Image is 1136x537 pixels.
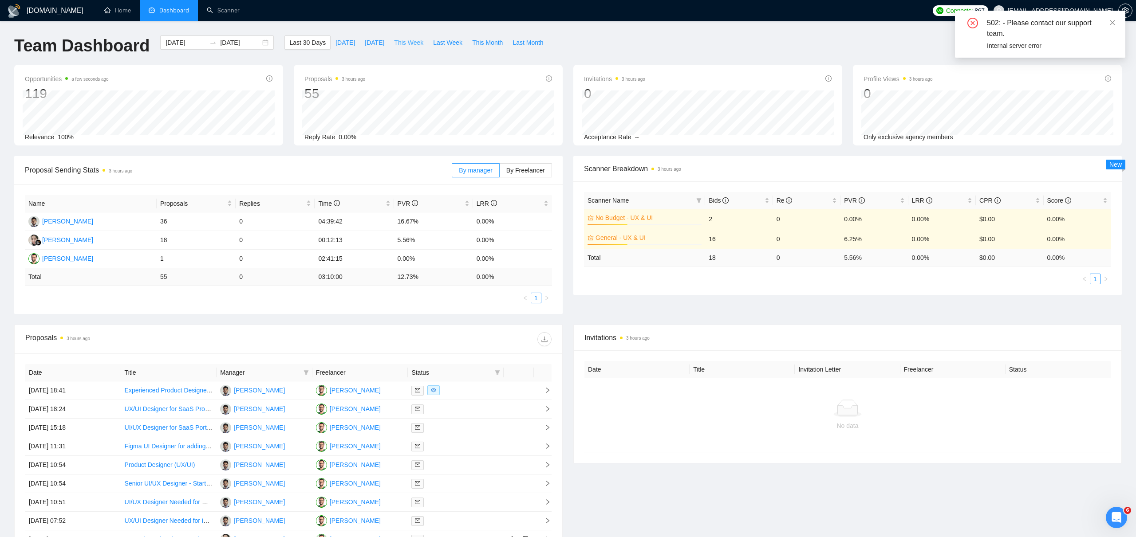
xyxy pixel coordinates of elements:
span: info-circle [926,197,932,204]
span: setting [1119,7,1132,14]
time: 3 hours ago [342,77,365,82]
span: right [537,387,551,393]
td: [DATE] 07:52 [25,512,121,530]
span: Scanner Name [588,197,629,204]
span: This Week [394,38,423,47]
td: 36 [157,212,236,231]
td: UX/UI Designer for SaaS Product [121,400,217,419]
span: This Month [472,38,503,47]
span: filter [304,370,309,375]
span: info-circle [1105,75,1111,82]
span: 6 [1124,507,1131,514]
span: right [537,462,551,468]
td: $0.00 [976,209,1043,229]
td: 55 [157,268,236,286]
td: 0 [236,212,315,231]
a: FK[PERSON_NAME] [28,217,93,224]
span: Only exclusive agency members [864,133,953,141]
a: UI/UX Designer Needed for Web Platform (Wireframes, Flows, and UI Design) [125,498,339,506]
td: 0.00% [1044,209,1112,229]
span: right [537,443,551,449]
img: SA [316,422,327,433]
td: Experienced Product Designer for SaaS Mockups [121,381,217,400]
img: RR [28,235,39,246]
span: Proposal Sending Stats [25,165,452,176]
img: gigradar-bm.png [35,239,41,246]
td: [DATE] 11:31 [25,437,121,456]
a: 1 [531,293,541,303]
div: No data [592,421,1104,431]
div: [PERSON_NAME] [234,516,285,525]
span: mail [415,518,420,523]
th: Replies [236,195,315,212]
span: right [537,517,551,524]
span: to [209,39,217,46]
div: [PERSON_NAME] [234,423,285,432]
span: filter [495,370,500,375]
td: 0 [236,250,315,268]
td: $ 0.00 [976,249,1043,266]
span: right [537,480,551,486]
img: SA [316,478,327,489]
time: 3 hours ago [909,77,933,82]
th: Freelancer [312,364,408,381]
img: SA [316,515,327,526]
td: 16.67% [394,212,473,231]
div: [PERSON_NAME] [330,385,381,395]
div: [PERSON_NAME] [234,460,285,470]
div: [PERSON_NAME] [42,216,93,226]
span: info-circle [825,75,832,82]
span: -- [635,133,639,141]
span: swap-right [209,39,217,46]
img: SA [28,253,39,264]
td: 5.56 % [840,249,908,266]
span: download [538,336,551,343]
button: [DATE] [331,35,360,50]
span: info-circle [859,197,865,204]
time: 3 hours ago [622,77,645,82]
span: Last Month [513,38,543,47]
a: SA[PERSON_NAME] [28,255,93,262]
td: 0.00 % [908,249,976,266]
div: [PERSON_NAME] [234,478,285,488]
a: homeHome [104,7,131,14]
input: Start date [166,38,206,47]
img: upwork-logo.png [936,7,943,14]
a: FK[PERSON_NAME] [220,498,285,505]
td: UI/UX Designer Needed for Web Platform (Wireframes, Flows, and UI Design) [121,493,217,512]
a: Figma UI Designer for adding on extra Mobile App Features [125,443,289,450]
td: 2 [705,209,773,229]
td: 0.00% [473,231,552,250]
span: info-circle [994,197,1001,204]
td: 18 [705,249,773,266]
a: UX/UI Designer Needed for iOS Subscription Apps [125,517,264,524]
span: Scanner Breakdown [584,163,1111,174]
span: Manager [220,368,300,377]
span: Replies [239,199,304,208]
a: FK[PERSON_NAME] [220,517,285,524]
span: 0.00% [339,133,356,141]
div: [PERSON_NAME] [42,254,93,263]
span: LRR [477,200,497,207]
a: searchScanner [207,7,240,14]
a: 1 [1090,274,1100,284]
td: 00:12:13 [315,231,394,250]
span: Status [411,368,491,377]
a: SA[PERSON_NAME] [316,479,381,486]
span: info-circle [266,75,272,82]
span: info-circle [786,197,792,204]
a: SA[PERSON_NAME] [316,442,381,449]
img: FK [220,385,231,396]
span: right [537,499,551,505]
img: FK [220,497,231,508]
a: UI/UX Designer for SaaS Portal Redesign [125,424,240,431]
span: filter [696,198,702,203]
span: mail [415,406,420,412]
td: 0 [773,209,840,229]
time: 3 hours ago [67,336,90,341]
td: 12.73 % [394,268,473,286]
span: Time [318,200,339,207]
span: Dashboard [159,7,189,14]
td: 6.25% [840,229,908,249]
